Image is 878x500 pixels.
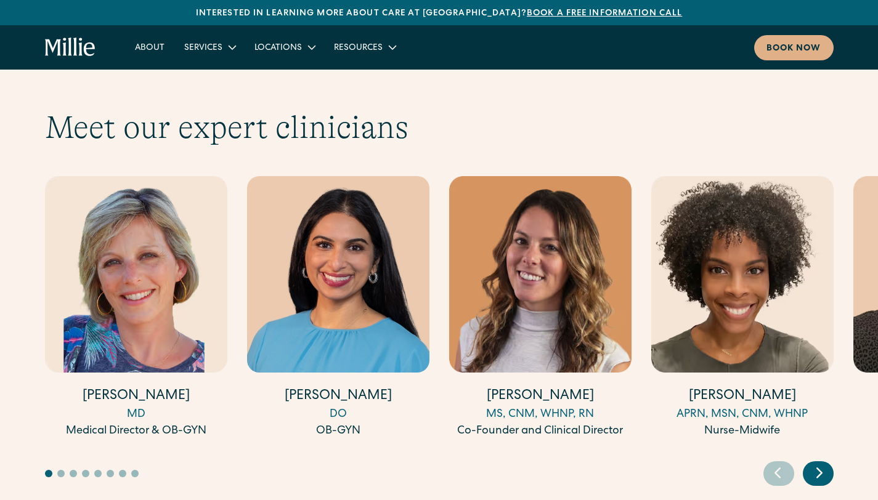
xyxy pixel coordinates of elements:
div: Co-Founder and Clinical Director [449,423,632,440]
button: Go to slide 4 [82,470,89,477]
h4: [PERSON_NAME] [449,387,632,406]
button: Go to slide 7 [119,470,126,477]
div: Services [184,42,222,55]
a: [PERSON_NAME]MDMedical Director & OB-GYN [45,176,227,440]
h2: Meet our expert clinicians [45,108,834,147]
button: Go to slide 6 [107,470,114,477]
div: Next slide [803,461,834,486]
a: Book a free information call [527,9,682,18]
button: Go to slide 5 [94,470,102,477]
a: Book now [754,35,834,60]
div: OB-GYN [247,423,429,440]
div: Previous slide [763,461,794,486]
div: Medical Director & OB-GYN [45,423,227,440]
button: Go to slide 2 [57,470,65,477]
div: APRN, MSN, CNM, WHNP [651,406,834,423]
div: Locations [254,42,302,55]
button: Go to slide 8 [131,470,139,477]
a: [PERSON_NAME]DOOB-GYN [247,176,429,440]
div: Nurse-Midwife [651,423,834,440]
div: 2 / 17 [247,176,429,442]
div: Resources [334,42,383,55]
h4: [PERSON_NAME] [45,387,227,406]
div: MD [45,406,227,423]
div: Book now [766,42,821,55]
div: Resources [324,37,405,57]
a: [PERSON_NAME]APRN, MSN, CNM, WHNPNurse-Midwife [651,176,834,440]
div: 4 / 17 [651,176,834,442]
div: Locations [245,37,324,57]
div: DO [247,406,429,423]
button: Go to slide 3 [70,470,77,477]
div: 1 / 17 [45,176,227,442]
div: Services [174,37,245,57]
div: MS, CNM, WHNP, RN [449,406,632,423]
button: Go to slide 1 [45,470,52,477]
a: home [45,38,96,57]
a: [PERSON_NAME]MS, CNM, WHNP, RNCo-Founder and Clinical Director [449,176,632,440]
h4: [PERSON_NAME] [247,387,429,406]
div: 3 / 17 [449,176,632,442]
h4: [PERSON_NAME] [651,387,834,406]
a: About [125,37,174,57]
